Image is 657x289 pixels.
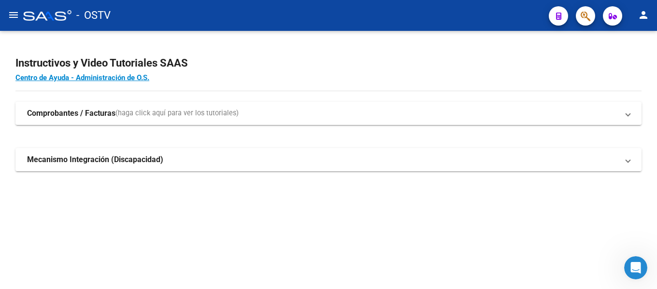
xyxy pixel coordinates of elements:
a: Centro de Ayuda - Administración de O.S. [15,73,149,82]
strong: Mecanismo Integración (Discapacidad) [27,154,163,165]
mat-icon: person [638,9,649,21]
h2: Instructivos y Video Tutoriales SAAS [15,54,642,72]
span: (haga click aquí para ver los tutoriales) [115,108,239,119]
mat-expansion-panel-header: Mecanismo Integración (Discapacidad) [15,148,642,171]
mat-expansion-panel-header: Comprobantes / Facturas(haga click aquí para ver los tutoriales) [15,102,642,125]
mat-icon: menu [8,9,19,21]
span: - OSTV [76,5,111,26]
strong: Comprobantes / Facturas [27,108,115,119]
iframe: Intercom live chat [624,256,647,279]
